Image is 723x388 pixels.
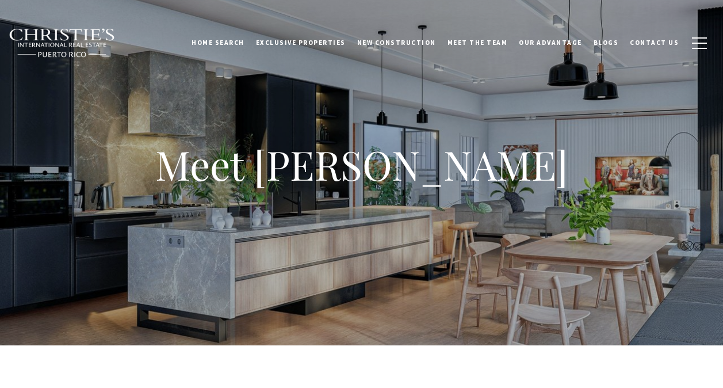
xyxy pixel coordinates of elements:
a: Exclusive Properties [250,28,351,57]
a: New Construction [351,28,442,57]
span: Blogs [594,39,619,47]
a: Our Advantage [513,28,588,57]
span: Exclusive Properties [256,39,346,47]
a: Meet the Team [442,28,514,57]
span: Contact Us [630,39,679,47]
h1: Meet [PERSON_NAME] [155,142,568,187]
img: Christie's International Real Estate black text logo [9,28,116,58]
a: Blogs [588,28,625,57]
a: Home Search [186,28,250,57]
span: New Construction [357,39,436,47]
span: Our Advantage [519,39,582,47]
